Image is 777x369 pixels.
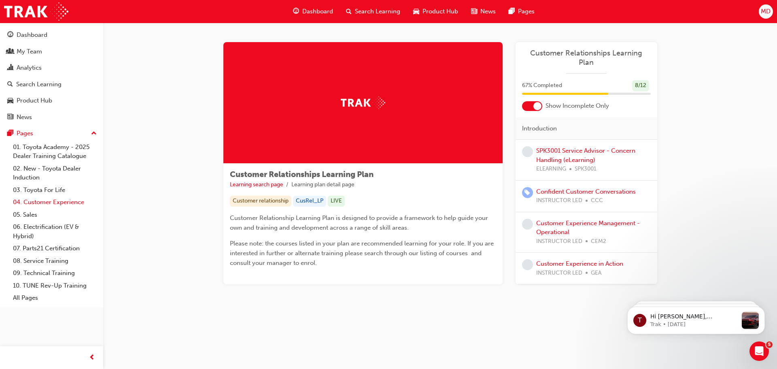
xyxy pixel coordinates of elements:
[536,237,582,246] span: INSTRUCTOR LED
[293,196,326,207] div: CusRel_LP
[341,96,385,109] img: Trak
[3,110,100,125] a: News
[302,7,333,16] span: Dashboard
[766,341,773,348] span: 5
[328,196,345,207] div: LIVE
[536,147,635,164] a: SPK3001 Service Advisor - Concern Handling (eLearning)
[287,3,340,20] a: guage-iconDashboard
[480,7,496,16] span: News
[230,214,490,231] span: Customer Relationship Learning Plan is designed to provide a framework to help guide your own and...
[10,267,100,279] a: 09. Technical Training
[632,80,649,91] div: 8 / 12
[17,113,32,122] div: News
[536,164,566,174] span: ELEARNING
[230,240,495,267] span: Please note: the courses listed in your plan are recommended learning for your role. If you are i...
[355,7,400,16] span: Search Learning
[509,6,515,17] span: pages-icon
[522,259,533,270] span: learningRecordVerb_NONE-icon
[522,219,533,230] span: learningRecordVerb_NONE-icon
[7,48,13,55] span: people-icon
[3,126,100,141] button: Pages
[591,237,606,246] span: CEM2
[16,80,62,89] div: Search Learning
[3,28,100,43] a: Dashboard
[3,93,100,108] a: Product Hub
[615,290,777,347] iframe: Intercom notifications message
[7,130,13,137] span: pages-icon
[7,81,13,88] span: search-icon
[10,279,100,292] a: 10. TUNE Rev-Up Training
[522,81,562,90] span: 67 % Completed
[3,26,100,126] button: DashboardMy TeamAnalyticsSearch LearningProduct HubNews
[413,6,419,17] span: car-icon
[230,181,283,188] a: Learning search page
[17,63,42,73] div: Analytics
[575,164,597,174] span: SPK3001
[91,128,97,139] span: up-icon
[591,269,601,278] span: GEA
[502,3,541,20] a: pages-iconPages
[10,162,100,184] a: 02. New - Toyota Dealer Induction
[471,6,477,17] span: news-icon
[518,7,535,16] span: Pages
[749,341,769,361] iframe: Intercom live chat
[522,146,533,157] span: learningRecordVerb_NONE-icon
[536,220,640,236] a: Customer Experience Management - Operational
[7,32,13,39] span: guage-icon
[4,2,68,21] img: Trak
[591,196,603,205] span: CCC
[536,196,582,205] span: INSTRUCTOR LED
[546,101,609,111] span: Show Incomplete Only
[522,187,533,198] span: learningRecordVerb_ENROLL-icon
[293,6,299,17] span: guage-icon
[10,184,100,196] a: 03. Toyota For Life
[10,255,100,267] a: 08. Service Training
[230,196,291,207] div: Customer relationship
[7,114,13,121] span: news-icon
[522,124,557,133] span: Introduction
[340,3,407,20] a: search-iconSearch Learning
[10,196,100,209] a: 04. Customer Experience
[17,96,52,105] div: Product Hub
[536,188,636,195] a: Confident Customer Conversations
[10,242,100,255] a: 07. Parts21 Certification
[465,3,502,20] a: news-iconNews
[759,4,773,19] button: MD
[10,221,100,242] a: 06. Electrification (EV & Hybrid)
[10,209,100,221] a: 05. Sales
[7,97,13,105] span: car-icon
[3,60,100,75] a: Analytics
[230,170,374,179] span: Customer Relationships Learning Plan
[10,292,100,304] a: All Pages
[17,47,42,56] div: My Team
[3,77,100,92] a: Search Learning
[89,353,95,363] span: prev-icon
[291,180,355,190] li: Learning plan detail page
[17,30,47,40] div: Dashboard
[522,49,651,67] a: Customer Relationships Learning Plan
[536,260,623,267] a: Customer Experience in Action
[3,44,100,59] a: My Team
[10,141,100,162] a: 01. Toyota Academy - 2025 Dealer Training Catalogue
[761,7,771,16] span: MD
[536,269,582,278] span: INSTRUCTOR LED
[346,6,352,17] span: search-icon
[422,7,458,16] span: Product Hub
[7,64,13,72] span: chart-icon
[17,129,33,138] div: Pages
[407,3,465,20] a: car-iconProduct Hub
